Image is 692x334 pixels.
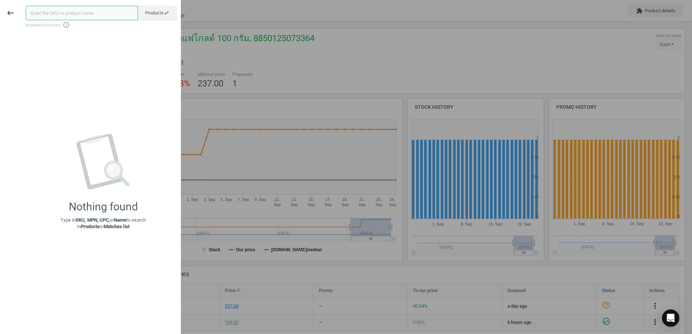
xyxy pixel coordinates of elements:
i: info_outline [63,21,70,29]
strong: Products [81,224,100,229]
p: Type in or to search in or [60,217,146,230]
i: swap_horiz [164,10,169,16]
strong: SKU, MPN, UPC, [76,217,110,223]
span: Keyboard shortcuts [26,21,177,29]
div: Open Intercom Messenger [662,309,679,327]
strong: Name [114,217,126,223]
input: Enter the SKU or product name [26,6,138,20]
strong: Matches list [104,224,130,229]
button: Productsswap_horiz [138,6,177,20]
i: keyboard_backspace [6,9,15,17]
button: keyboard_backspace [2,5,19,22]
span: Products [145,10,169,16]
div: Nothing found [69,200,138,213]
